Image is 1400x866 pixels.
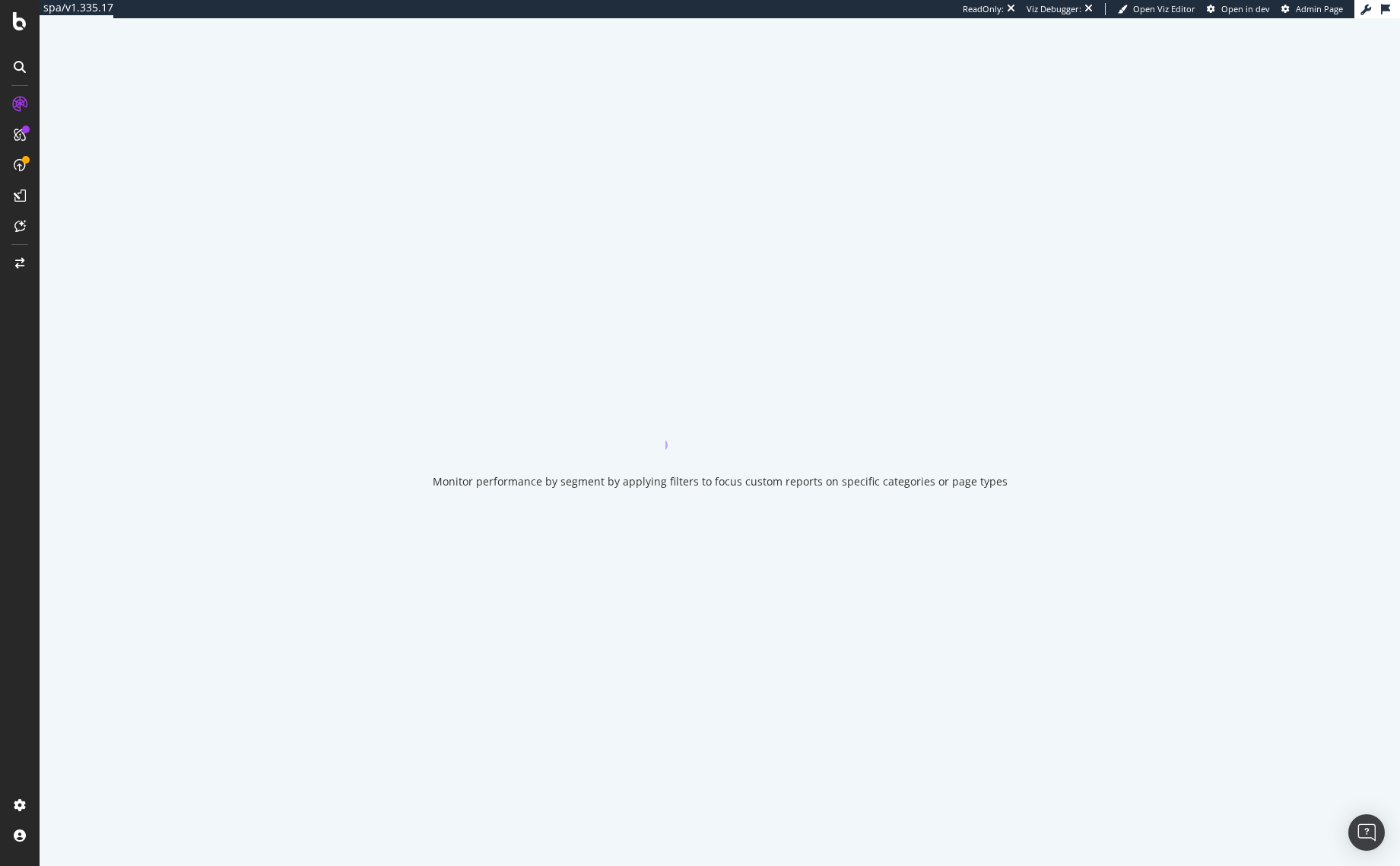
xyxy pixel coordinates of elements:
[1027,3,1081,15] div: Viz Debugger:
[1118,3,1195,15] a: Open Viz Editor
[1207,3,1270,15] a: Open in dev
[963,3,1004,15] div: ReadOnly:
[1348,814,1385,851] div: Open Intercom Messenger
[1133,3,1195,14] span: Open Viz Editor
[1221,3,1270,14] span: Open in dev
[433,474,1008,489] div: Monitor performance by segment by applying filters to focus custom reports on specific categories...
[1281,3,1343,15] a: Admin Page
[1296,3,1343,14] span: Admin Page
[665,395,775,450] div: animation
